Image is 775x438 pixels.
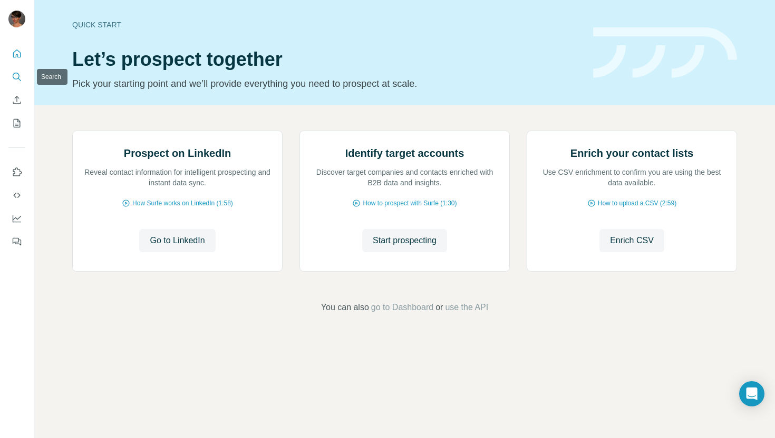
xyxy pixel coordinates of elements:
[321,301,369,314] span: You can also
[72,76,580,91] p: Pick your starting point and we’ll provide everything you need to prospect at scale.
[8,67,25,86] button: Search
[72,49,580,70] h1: Let’s prospect together
[8,91,25,109] button: Enrich CSV
[150,234,205,247] span: Go to LinkedIn
[72,19,580,30] div: Quick start
[8,11,25,27] img: Avatar
[739,381,764,406] div: Open Intercom Messenger
[8,209,25,228] button: Dashboard
[8,232,25,251] button: Feedback
[593,27,737,78] img: banner
[139,229,215,252] button: Go to LinkedIn
[435,301,443,314] span: or
[8,186,25,205] button: Use Surfe API
[83,167,272,188] p: Reveal contact information for intelligent prospecting and instant data sync.
[8,114,25,133] button: My lists
[570,146,693,161] h2: Enrich your contact lists
[373,234,437,247] span: Start prospecting
[311,167,499,188] p: Discover target companies and contacts enriched with B2B data and insights.
[610,234,654,247] span: Enrich CSV
[445,301,488,314] button: use the API
[538,167,726,188] p: Use CSV enrichment to confirm you are using the best data available.
[345,146,464,161] h2: Identify target accounts
[363,198,457,208] span: How to prospect with Surfe (1:30)
[598,198,676,208] span: How to upload a CSV (2:59)
[599,229,664,252] button: Enrich CSV
[371,301,433,314] button: go to Dashboard
[8,163,25,182] button: Use Surfe on LinkedIn
[8,44,25,63] button: Quick start
[124,146,231,161] h2: Prospect on LinkedIn
[362,229,447,252] button: Start prospecting
[132,198,233,208] span: How Surfe works on LinkedIn (1:58)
